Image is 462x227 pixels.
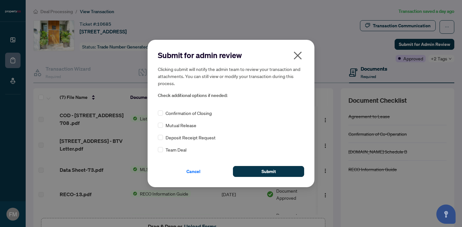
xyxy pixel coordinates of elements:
[261,166,276,177] span: Submit
[293,50,303,61] span: close
[158,92,304,99] span: Check additional options if needed:
[158,50,304,60] h2: Submit for admin review
[158,166,229,177] button: Cancel
[166,109,212,117] span: Confirmation of Closing
[436,205,456,224] button: Open asap
[233,166,304,177] button: Submit
[166,122,196,129] span: Mutual Release
[166,134,216,141] span: Deposit Receipt Request
[158,65,304,87] h5: Clicking submit will notify the admin team to review your transaction and attachments. You can st...
[186,166,201,177] span: Cancel
[166,146,186,153] span: Team Deal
